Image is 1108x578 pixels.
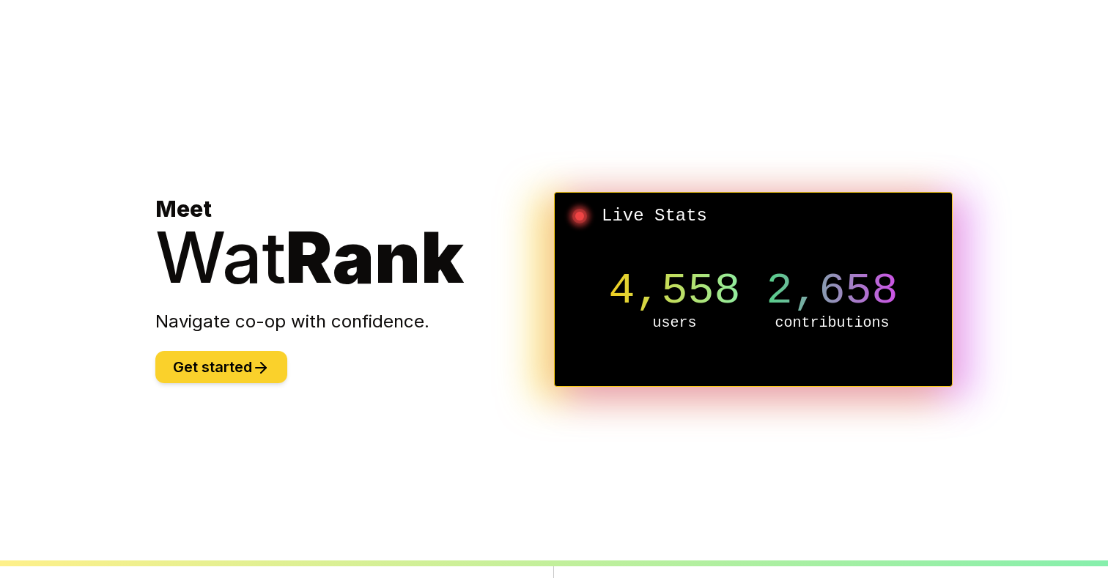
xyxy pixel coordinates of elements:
[155,351,287,383] button: Get started
[155,310,554,333] p: Navigate co-op with confidence.
[596,313,753,333] p: users
[596,269,753,313] p: 4,558
[155,196,554,292] h1: Meet
[286,215,464,300] span: Rank
[753,313,911,333] p: contributions
[155,360,287,375] a: Get started
[155,215,286,300] span: Wat
[753,269,911,313] p: 2,658
[566,204,940,228] h2: Live Stats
